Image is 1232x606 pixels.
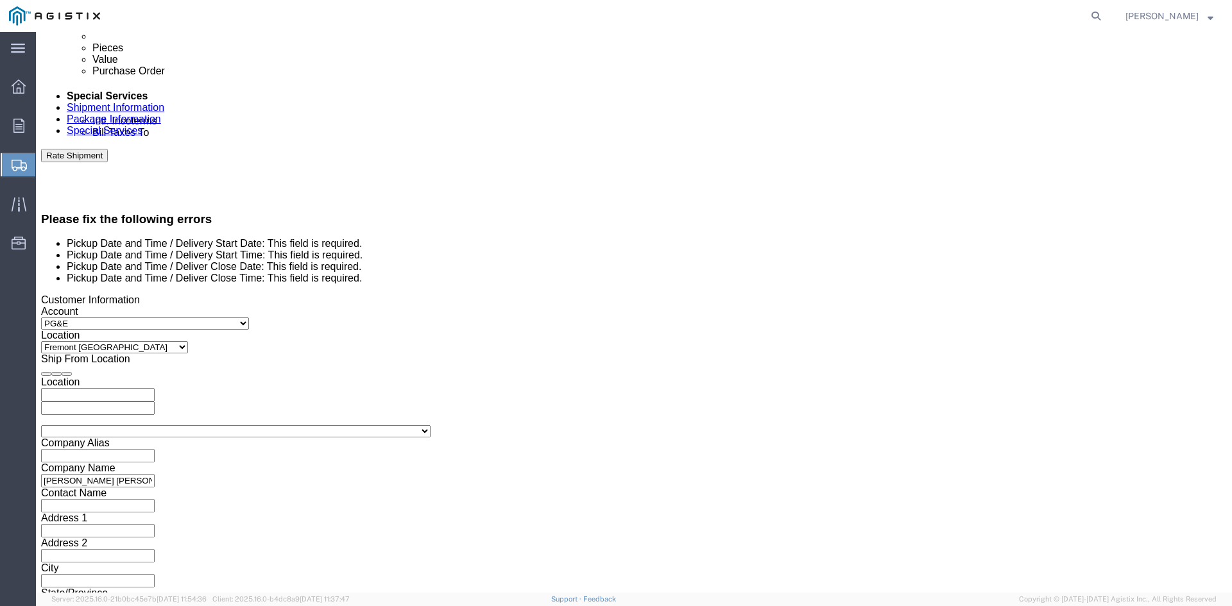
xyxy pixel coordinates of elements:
span: Client: 2025.16.0-b4dc8a9 [212,595,350,603]
a: Feedback [583,595,616,603]
img: logo [9,6,100,26]
span: Copyright © [DATE]-[DATE] Agistix Inc., All Rights Reserved [1019,594,1217,605]
span: Server: 2025.16.0-21b0bc45e7b [51,595,207,603]
iframe: FS Legacy Container [36,32,1232,593]
span: Allison Peter [1125,9,1199,23]
a: Support [551,595,583,603]
span: [DATE] 11:54:36 [157,595,207,603]
span: [DATE] 11:37:47 [300,595,350,603]
button: [PERSON_NAME] [1125,8,1214,24]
